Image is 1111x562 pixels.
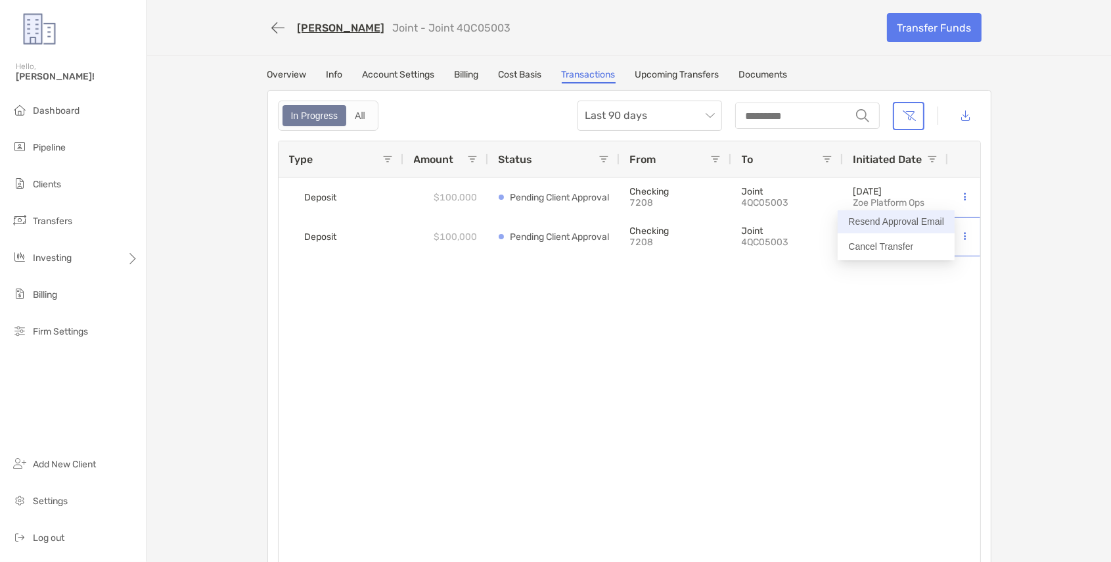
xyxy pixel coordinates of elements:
span: Add New Client [33,459,96,470]
p: $100,000 [434,189,478,206]
a: Documents [739,69,788,83]
span: To [742,153,754,166]
p: Checking [630,186,721,197]
p: Joint [742,225,832,237]
span: Billing [33,289,57,300]
p: 7208 [630,237,721,248]
span: From [630,153,656,166]
p: $100,000 [434,229,478,245]
span: Settings [33,496,68,507]
span: Investing [33,252,72,264]
span: Amount [414,153,454,166]
p: Checking [630,225,721,237]
p: Joint - Joint 4QC05003 [393,22,511,34]
img: logout icon [12,529,28,545]
p: Pending Client Approval [510,229,610,245]
span: Initiated Date [853,153,922,166]
span: Log out [33,532,64,544]
a: Cost Basis [499,69,542,83]
div: segmented control [278,101,378,131]
img: input icon [856,109,869,122]
span: [PERSON_NAME]! [16,71,139,82]
button: Clear filters [893,102,924,130]
img: Zoe Logo [16,5,63,53]
a: Billing [455,69,479,83]
img: pipeline icon [12,139,28,154]
a: Overview [267,69,307,83]
span: Clients [33,179,61,190]
img: add_new_client icon [12,456,28,471]
a: Info [327,69,343,83]
a: Account Settings [363,69,435,83]
a: Upcoming Transfers [635,69,719,83]
span: Deposit [305,226,337,248]
button: Cancel Transfer [838,233,955,260]
img: billing icon [12,286,28,302]
img: transfers icon [12,212,28,228]
p: Joint [742,186,832,197]
span: Deposit [305,187,337,208]
a: [PERSON_NAME] [298,22,385,34]
p: zoe_platform_ops [853,197,925,208]
p: 7208 [630,197,721,208]
p: [DATE] [853,186,925,197]
p: Cancel Transfer [848,239,944,255]
span: Transfers [33,216,72,227]
span: Status [499,153,533,166]
a: Transactions [562,69,616,83]
span: Dashboard [33,105,79,116]
span: Type [289,153,313,166]
img: dashboard icon [12,102,28,118]
span: Firm Settings [33,326,88,337]
div: In Progress [284,106,346,125]
p: 4QC05003 [742,197,832,208]
img: firm-settings icon [12,323,28,339]
span: Last 90 days [585,101,714,130]
p: Pending Client Approval [510,189,610,206]
img: investing icon [12,249,28,265]
p: 4QC05003 [742,237,832,248]
img: settings icon [12,492,28,508]
span: Pipeline [33,142,66,153]
img: clients icon [12,176,28,191]
div: All [348,106,373,125]
button: Resend Approval Email [838,210,955,233]
a: Transfer Funds [887,13,982,42]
